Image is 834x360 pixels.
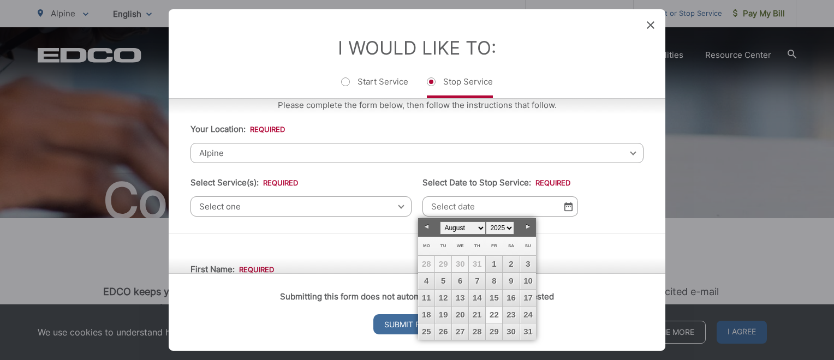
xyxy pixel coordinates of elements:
[469,256,485,272] span: 31
[418,290,434,306] a: 11
[520,290,537,306] a: 17
[435,323,451,340] a: 26
[190,196,412,217] span: Select one
[469,273,485,289] a: 7
[452,273,468,289] a: 6
[486,307,502,323] a: 22
[520,307,537,323] a: 24
[486,273,502,289] a: 8
[190,124,285,134] label: Your Location:
[373,314,461,334] input: Submit Request
[338,37,496,59] label: I Would Like To:
[457,243,464,248] span: Wednesday
[418,323,434,340] a: 25
[491,243,497,248] span: Friday
[435,290,451,306] a: 12
[486,323,502,340] a: 29
[418,273,434,289] a: 4
[520,323,537,340] a: 31
[503,323,519,340] a: 30
[452,290,468,306] a: 13
[486,256,502,272] a: 1
[452,256,468,272] span: 30
[520,273,537,289] a: 10
[435,307,451,323] a: 19
[435,273,451,289] a: 5
[418,219,434,235] a: Prev
[469,323,485,340] a: 28
[341,76,408,98] label: Start Service
[503,290,519,306] a: 16
[418,307,434,323] a: 18
[427,76,493,98] label: Stop Service
[422,196,578,217] input: Select date
[520,256,537,272] a: 3
[280,291,554,302] strong: Submitting this form does not automatically stop the service requested
[486,221,514,235] select: Select year
[440,243,446,248] span: Tuesday
[469,307,485,323] a: 21
[486,290,502,306] a: 15
[190,143,644,163] span: Alpine
[520,219,536,235] a: Next
[435,256,451,272] span: 29
[423,243,430,248] span: Monday
[508,243,514,248] span: Saturday
[452,307,468,323] a: 20
[418,256,434,272] span: 28
[422,178,570,188] label: Select Date to Stop Service:
[525,243,531,248] span: Sunday
[440,221,486,235] select: Select month
[503,307,519,323] a: 23
[503,256,519,272] a: 2
[474,243,480,248] span: Thursday
[564,202,573,211] img: Select date
[190,178,298,188] label: Select Service(s):
[469,290,485,306] a: 14
[503,273,519,289] a: 9
[452,323,468,340] a: 27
